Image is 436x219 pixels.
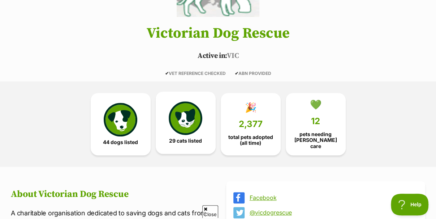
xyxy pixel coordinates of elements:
a: 44 dogs listed [91,93,151,155]
span: 2,377 [239,119,263,129]
span: 44 dogs listed [103,139,138,145]
a: @vicdogrescue [249,209,415,216]
a: 💚 12 pets needing [PERSON_NAME] care [286,93,346,155]
div: 🎉 [245,102,256,113]
icon: ✔ [235,71,238,76]
span: 29 cats listed [169,138,202,144]
iframe: Help Scout Beacon - Open [391,194,429,215]
span: pets needing [PERSON_NAME] care [292,131,340,149]
img: petrescue-icon-eee76f85a60ef55c4a1927667547b313a7c0e82042636edf73dce9c88f694885.svg [104,103,137,136]
span: total pets adopted (all time) [227,134,275,146]
a: Facebook [249,194,415,201]
span: 12 [311,116,320,126]
a: 🎉 2,377 total pets adopted (all time) [221,93,281,155]
div: 💚 [310,99,321,110]
icon: ✔ [165,71,169,76]
span: VET REFERENCE CHECKED [165,71,226,76]
span: Active in: [198,51,227,60]
a: 29 cats listed [156,92,216,154]
img: cat-icon-068c71abf8fe30c970a85cd354bc8e23425d12f6e8612795f06af48be43a487a.svg [169,101,202,135]
span: ABN PROVIDED [235,71,271,76]
span: Close [202,205,218,218]
h2: About Victorian Dog Rescue [11,189,210,200]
